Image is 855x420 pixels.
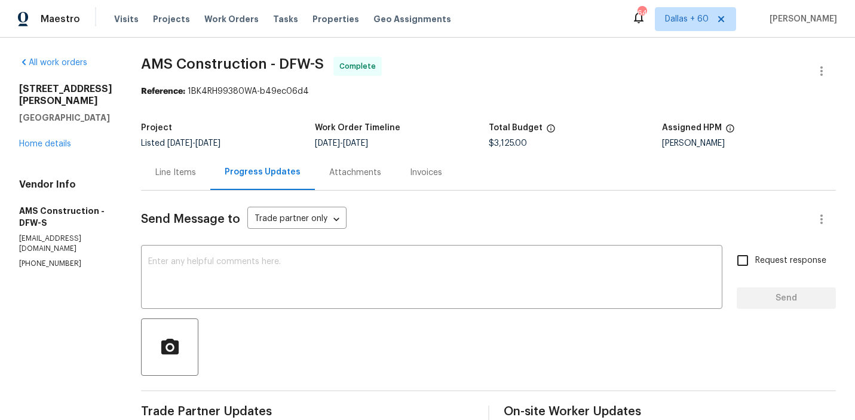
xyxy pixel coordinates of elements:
h5: Work Order Timeline [315,124,400,132]
span: Maestro [41,13,80,25]
div: Line Items [155,167,196,179]
span: [DATE] [315,139,340,148]
span: Visits [114,13,139,25]
h5: AMS Construction - DFW-S [19,205,112,229]
h5: Assigned HPM [662,124,722,132]
span: The hpm assigned to this work order. [725,124,735,139]
p: [EMAIL_ADDRESS][DOMAIN_NAME] [19,234,112,254]
a: Home details [19,140,71,148]
h5: [GEOGRAPHIC_DATA] [19,112,112,124]
span: [DATE] [343,139,368,148]
h2: [STREET_ADDRESS][PERSON_NAME] [19,83,112,107]
div: [PERSON_NAME] [662,139,836,148]
span: Properties [312,13,359,25]
span: Geo Assignments [373,13,451,25]
span: $3,125.00 [489,139,527,148]
span: [DATE] [195,139,220,148]
span: AMS Construction - DFW-S [141,57,324,71]
span: Listed [141,139,220,148]
span: - [315,139,368,148]
span: - [167,139,220,148]
h5: Total Budget [489,124,543,132]
p: [PHONE_NUMBER] [19,259,112,269]
span: Complete [339,60,381,72]
h5: Project [141,124,172,132]
div: Trade partner only [247,210,347,229]
div: Attachments [329,167,381,179]
span: Trade Partner Updates [141,406,474,418]
div: 645 [638,7,646,19]
span: Work Orders [204,13,259,25]
div: Invoices [410,167,442,179]
span: [PERSON_NAME] [765,13,837,25]
span: The total cost of line items that have been proposed by Opendoor. This sum includes line items th... [546,124,556,139]
span: Projects [153,13,190,25]
div: 1BK4RH99380WA-b49ec06d4 [141,85,836,97]
span: Send Message to [141,213,240,225]
div: Progress Updates [225,166,301,178]
span: On-site Worker Updates [504,406,836,418]
span: [DATE] [167,139,192,148]
span: Request response [755,255,826,267]
b: Reference: [141,87,185,96]
span: Tasks [273,15,298,23]
span: Dallas + 60 [665,13,709,25]
a: All work orders [19,59,87,67]
h4: Vendor Info [19,179,112,191]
